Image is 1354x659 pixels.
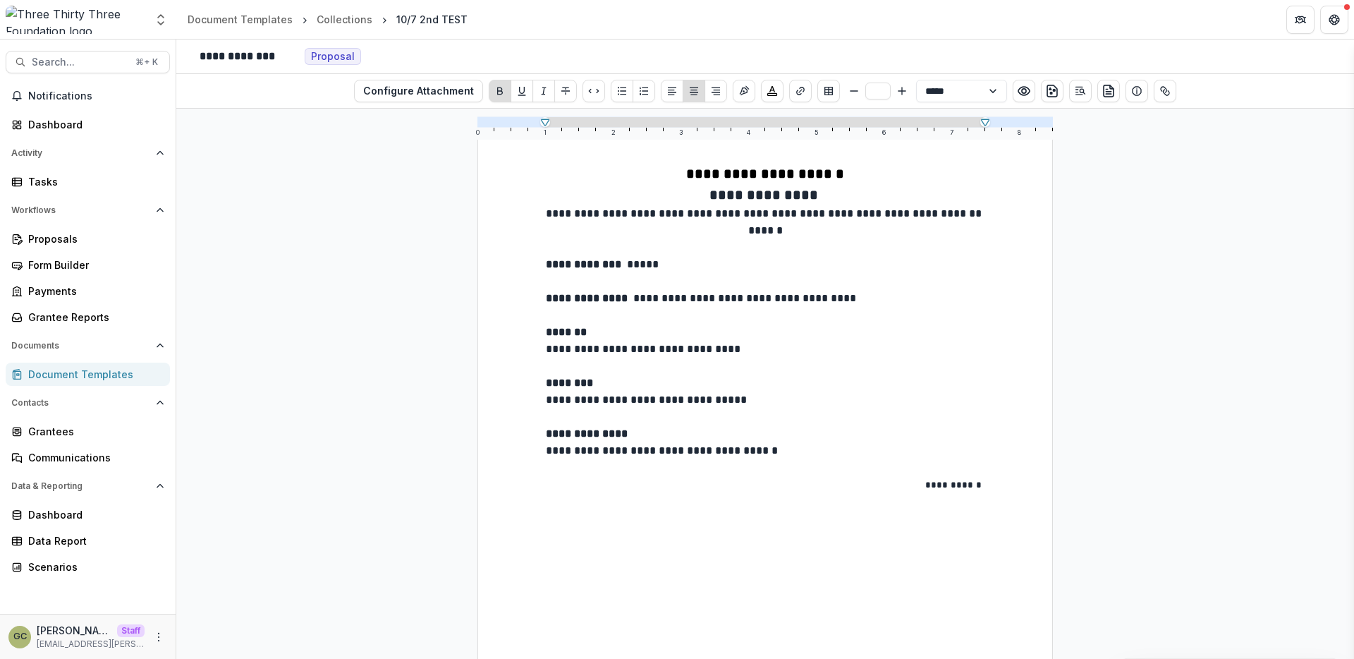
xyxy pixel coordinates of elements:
[511,80,533,102] button: Underline
[28,560,159,574] div: Scenarios
[6,199,170,222] button: Open Workflows
[1126,80,1148,102] button: Show details
[28,533,159,548] div: Data Report
[188,12,293,27] div: Document Templates
[6,113,170,136] a: Dashboard
[182,9,473,30] nav: breadcrumb
[1041,80,1063,102] button: download-word
[6,170,170,193] a: Tasks
[6,503,170,526] a: Dashboard
[6,475,170,497] button: Open Data & Reporting
[28,117,159,132] div: Dashboard
[532,80,555,102] button: Italicize
[11,205,150,215] span: Workflows
[661,80,683,102] button: Align Left
[761,80,783,102] button: Choose font color
[182,9,298,30] a: Document Templates
[817,80,840,102] button: Insert Table
[6,306,170,329] a: Grantee Reports
[28,424,159,439] div: Grantees
[6,51,170,73] button: Search...
[6,253,170,277] a: Form Builder
[28,90,164,102] span: Notifications
[28,231,159,246] div: Proposals
[633,80,655,102] button: Ordered List
[1286,6,1315,34] button: Partners
[6,446,170,469] a: Communications
[6,334,170,357] button: Open Documents
[28,367,159,382] div: Document Templates
[28,507,159,522] div: Dashboard
[28,258,159,272] div: Form Builder
[6,420,170,443] a: Grantees
[6,555,170,579] a: Scenarios
[1320,6,1348,34] button: Get Help
[311,9,378,30] a: Collections
[1154,80,1176,102] button: Show related entities
[32,56,127,68] span: Search...
[893,83,910,99] button: Bigger
[6,363,170,386] a: Document Templates
[6,227,170,250] a: Proposals
[733,80,755,102] button: Insert Signature
[1097,80,1120,102] button: preview-proposal-pdf
[11,481,150,491] span: Data & Reporting
[583,80,605,102] button: Code
[489,80,511,102] button: Bold
[37,638,145,651] p: [EMAIL_ADDRESS][PERSON_NAME][DOMAIN_NAME]
[11,148,150,158] span: Activity
[1013,80,1035,102] button: Preview preview-doc.pdf
[6,529,170,552] a: Data Report
[789,80,812,102] button: Create link
[6,6,145,34] img: Three Thirty Three Foundation logo
[6,392,170,414] button: Open Contacts
[354,80,483,102] button: Configure Attachment
[11,398,150,408] span: Contacts
[6,85,170,107] button: Notifications
[133,54,161,70] div: ⌘ + K
[611,80,633,102] button: Bullet List
[554,80,577,102] button: Strike
[6,142,170,164] button: Open Activity
[846,83,862,99] button: Smaller
[705,80,727,102] button: Align Right
[28,174,159,189] div: Tasks
[37,623,111,638] p: [PERSON_NAME]
[1069,80,1092,102] button: Open Editor Sidebar
[13,632,27,641] div: Grace Chang
[683,80,705,102] button: Align Center
[151,6,171,34] button: Open entity switcher
[28,284,159,298] div: Payments
[396,12,468,27] div: 10/7 2nd TEST
[28,310,159,325] div: Grantee Reports
[11,341,150,351] span: Documents
[6,279,170,303] a: Payments
[150,629,167,646] button: More
[117,624,145,637] p: Staff
[311,51,355,63] span: Proposal
[317,12,372,27] div: Collections
[28,450,159,465] div: Communications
